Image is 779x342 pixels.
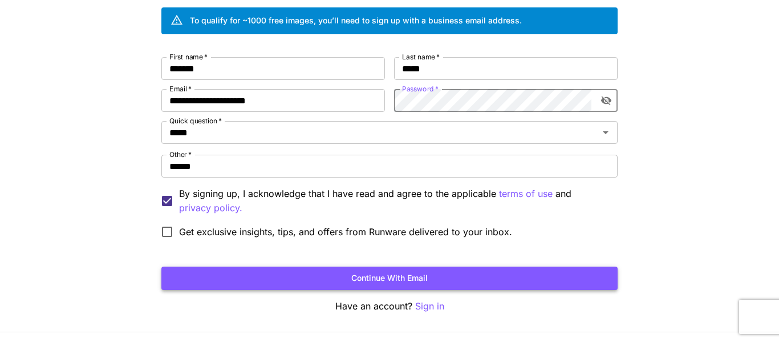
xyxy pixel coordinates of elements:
span: Get exclusive insights, tips, and offers from Runware delivered to your inbox. [179,225,512,239]
label: Email [169,84,192,94]
div: To qualify for ~1000 free images, you’ll need to sign up with a business email address. [190,14,522,26]
label: Quick question [169,116,222,126]
p: By signing up, I acknowledge that I have read and agree to the applicable and [179,187,608,215]
label: Last name [402,52,440,62]
button: By signing up, I acknowledge that I have read and agree to the applicable and privacy policy. [499,187,553,201]
label: First name [169,52,208,62]
button: By signing up, I acknowledge that I have read and agree to the applicable terms of use and [179,201,242,215]
button: toggle password visibility [596,90,616,111]
button: Continue with email [161,267,618,290]
p: Have an account? [161,299,618,313]
label: Other [169,150,192,159]
button: Open [598,124,614,140]
p: privacy policy. [179,201,242,215]
button: Sign in [415,299,444,313]
label: Password [402,84,439,94]
p: terms of use [499,187,553,201]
